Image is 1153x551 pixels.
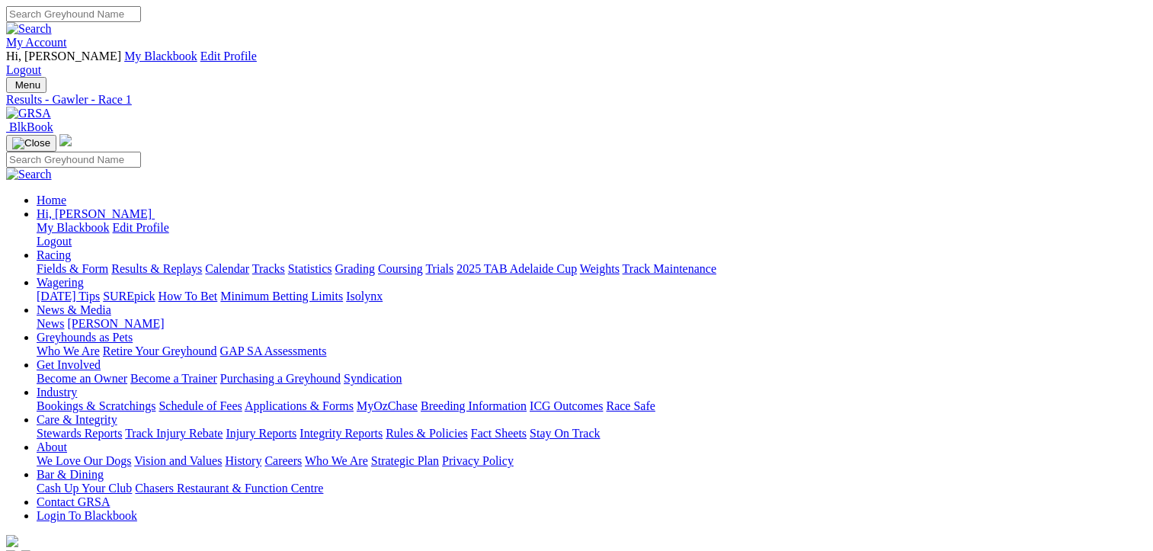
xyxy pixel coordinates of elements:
[103,344,217,357] a: Retire Your Greyhound
[6,36,67,49] a: My Account
[37,221,1147,248] div: Hi, [PERSON_NAME]
[37,207,152,220] span: Hi, [PERSON_NAME]
[134,454,222,467] a: Vision and Values
[37,235,72,248] a: Logout
[37,440,67,453] a: About
[371,454,439,467] a: Strategic Plan
[37,509,137,522] a: Login To Blackbook
[264,454,302,467] a: Careers
[580,262,620,275] a: Weights
[606,399,655,412] a: Race Safe
[442,454,514,467] a: Privacy Policy
[37,454,131,467] a: We Love Our Dogs
[12,137,50,149] img: Close
[37,495,110,508] a: Contact GRSA
[103,290,155,303] a: SUREpick
[37,344,1147,358] div: Greyhounds as Pets
[111,262,202,275] a: Results & Replays
[37,413,117,426] a: Care & Integrity
[135,482,323,495] a: Chasers Restaurant & Function Centre
[220,372,341,385] a: Purchasing a Greyhound
[220,344,327,357] a: GAP SA Assessments
[67,317,164,330] a: [PERSON_NAME]
[6,93,1147,107] a: Results - Gawler - Race 1
[37,482,1147,495] div: Bar & Dining
[113,221,169,234] a: Edit Profile
[59,134,72,146] img: logo-grsa-white.png
[623,262,716,275] a: Track Maintenance
[15,79,40,91] span: Menu
[37,290,100,303] a: [DATE] Tips
[200,50,257,62] a: Edit Profile
[305,454,368,467] a: Who We Are
[37,386,77,399] a: Industry
[344,372,402,385] a: Syndication
[6,6,141,22] input: Search
[6,50,121,62] span: Hi, [PERSON_NAME]
[299,427,383,440] a: Integrity Reports
[6,107,51,120] img: GRSA
[6,22,52,36] img: Search
[471,427,527,440] a: Fact Sheets
[124,50,197,62] a: My Blackbook
[37,262,1147,276] div: Racing
[130,372,217,385] a: Become a Trainer
[288,262,332,275] a: Statistics
[225,454,261,467] a: History
[37,317,64,330] a: News
[245,399,354,412] a: Applications & Forms
[335,262,375,275] a: Grading
[37,427,122,440] a: Stewards Reports
[220,290,343,303] a: Minimum Betting Limits
[9,120,53,133] span: BlkBook
[37,482,132,495] a: Cash Up Your Club
[37,303,111,316] a: News & Media
[159,399,242,412] a: Schedule of Fees
[346,290,383,303] a: Isolynx
[37,207,155,220] a: Hi, [PERSON_NAME]
[252,262,285,275] a: Tracks
[37,372,127,385] a: Become an Owner
[6,50,1147,77] div: My Account
[6,168,52,181] img: Search
[37,372,1147,386] div: Get Involved
[421,399,527,412] a: Breeding Information
[6,120,53,133] a: BlkBook
[226,427,296,440] a: Injury Reports
[37,317,1147,331] div: News & Media
[37,331,133,344] a: Greyhounds as Pets
[6,135,56,152] button: Toggle navigation
[37,276,84,289] a: Wagering
[37,358,101,371] a: Get Involved
[37,427,1147,440] div: Care & Integrity
[6,535,18,547] img: logo-grsa-white.png
[386,427,468,440] a: Rules & Policies
[6,63,41,76] a: Logout
[37,399,155,412] a: Bookings & Scratchings
[37,454,1147,468] div: About
[378,262,423,275] a: Coursing
[456,262,577,275] a: 2025 TAB Adelaide Cup
[37,344,100,357] a: Who We Are
[37,194,66,207] a: Home
[530,399,603,412] a: ICG Outcomes
[37,248,71,261] a: Racing
[357,399,418,412] a: MyOzChase
[37,399,1147,413] div: Industry
[6,152,141,168] input: Search
[37,262,108,275] a: Fields & Form
[125,427,223,440] a: Track Injury Rebate
[6,77,46,93] button: Toggle navigation
[37,290,1147,303] div: Wagering
[425,262,453,275] a: Trials
[530,427,600,440] a: Stay On Track
[37,221,110,234] a: My Blackbook
[37,468,104,481] a: Bar & Dining
[159,290,218,303] a: How To Bet
[205,262,249,275] a: Calendar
